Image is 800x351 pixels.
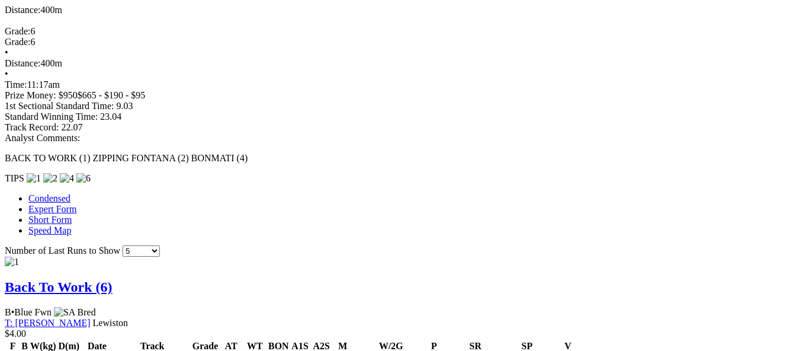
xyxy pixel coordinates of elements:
[5,133,81,143] span: Analyst Comments:
[100,111,121,122] span: 23.04
[116,101,133,111] span: 9.03
[5,122,59,132] span: Track Record:
[28,215,72,225] a: Short Form
[43,173,57,184] img: 2
[5,307,52,317] span: B Blue Fwn
[78,90,146,100] span: $665 - $190 - $95
[76,173,91,184] img: 6
[5,58,40,68] span: Distance:
[5,69,8,79] span: •
[5,257,19,267] img: 1
[5,111,98,122] span: Standard Winning Time:
[61,122,82,132] span: 22.07
[60,173,74,184] img: 4
[5,47,8,58] span: •
[5,328,26,339] span: $4.00
[5,318,91,328] a: T: [PERSON_NAME]
[5,101,114,111] span: 1st Sectional Standard Time:
[5,26,795,37] div: 6
[5,173,24,183] span: TIPS
[5,245,120,256] span: Number of Last Runs to Show
[5,58,795,69] div: 400m
[28,193,70,203] a: Condensed
[5,37,795,47] div: 6
[5,37,31,47] span: Grade:
[5,90,795,101] div: Prize Money: $950
[5,5,795,15] div: 400m
[5,153,795,164] p: BACK TO WORK (1) ZIPPING FONTANA (2) BONMATI (4)
[5,26,31,36] span: Grade:
[11,307,15,317] span: •
[27,173,41,184] img: 1
[5,79,27,90] span: Time:
[28,225,71,235] a: Speed Map
[93,318,128,328] span: Lewiston
[54,307,96,318] img: SA Bred
[5,79,795,90] div: 11:17am
[5,5,40,15] span: Distance:
[5,279,113,295] a: Back To Work (6)
[28,204,76,214] a: Expert Form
